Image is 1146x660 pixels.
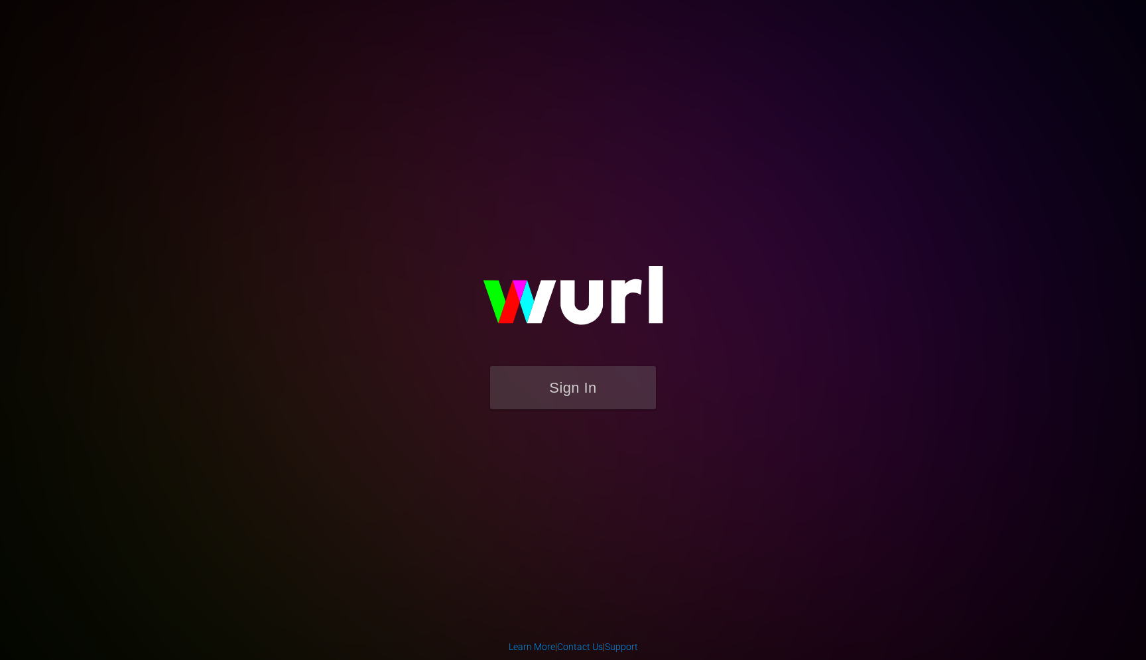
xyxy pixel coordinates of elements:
img: wurl-logo-on-black-223613ac3d8ba8fe6dc639794a292ebdb59501304c7dfd60c99c58986ef67473.svg [440,237,706,366]
a: Support [605,641,638,652]
button: Sign In [490,366,656,409]
a: Learn More [509,641,555,652]
a: Contact Us [557,641,603,652]
div: | | [509,640,638,653]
